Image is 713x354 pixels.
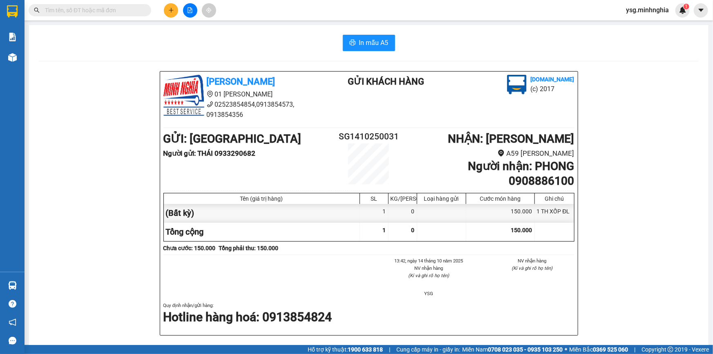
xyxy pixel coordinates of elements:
img: logo-vxr [7,5,18,18]
img: logo.jpg [507,75,527,94]
strong: 0369 525 060 [593,346,628,353]
li: 01 [PERSON_NAME] [163,89,315,99]
i: (Kí và ghi rõ họ tên) [408,273,449,278]
b: Tổng phải thu: 150.000 [219,245,279,251]
span: aim [206,7,212,13]
b: Gửi khách hàng [348,76,424,87]
span: ⚪️ [565,348,567,351]
li: (c) 2017 [531,84,574,94]
div: 150.000 [466,204,535,222]
span: question-circle [9,300,16,308]
li: 13:42, ngày 14 tháng 10 năm 2025 [387,257,471,264]
button: caret-down [694,3,708,18]
h2: SG1410250031 [335,130,403,143]
span: message [9,337,16,345]
b: GỬI : [GEOGRAPHIC_DATA] [163,132,302,146]
li: A59 [PERSON_NAME] [403,148,574,159]
li: NV nhận hàng [490,257,574,264]
img: icon-new-feature [679,7,686,14]
span: | [389,345,390,354]
li: NV nhận hàng [387,264,471,272]
sup: 1 [684,4,689,9]
div: 0 [389,204,417,222]
img: logo.jpg [163,75,204,116]
div: 1 [360,204,389,222]
i: (Kí và ghi rõ họ tên) [512,265,553,271]
span: 0 [411,227,415,233]
span: phone [207,101,213,108]
span: | [634,345,635,354]
b: Người gửi : THÁI 0933290682 [163,149,256,157]
span: notification [9,318,16,326]
span: Hỗ trợ kỹ thuật: [308,345,383,354]
span: environment [498,150,505,157]
li: YSG [387,290,471,297]
span: Miền Nam [462,345,563,354]
span: 1 [685,4,688,9]
input: Tìm tên, số ĐT hoặc mã đơn [45,6,141,15]
div: Cước món hàng [468,195,532,202]
div: (Bất kỳ) [164,204,360,222]
b: Chưa cước : 150.000 [163,245,216,251]
button: printerIn mẫu A5 [343,35,395,51]
span: Miền Bắc [569,345,628,354]
strong: 0708 023 035 - 0935 103 250 [488,346,563,353]
span: file-add [187,7,193,13]
strong: Hotline hàng hoá: 0913854824 [163,310,332,324]
button: plus [164,3,178,18]
span: 1 [383,227,386,233]
span: search [34,7,40,13]
span: Tổng cộng [166,227,204,237]
span: caret-down [697,7,705,14]
b: NHẬN : [PERSON_NAME] [448,132,574,146]
div: SL [362,195,386,202]
button: file-add [183,3,197,18]
b: Người nhận : PHONG 0908886100 [468,159,574,188]
span: In mẫu A5 [359,38,389,48]
button: aim [202,3,216,18]
span: ysg.minhnghia [619,5,675,15]
div: Quy định nhận/gửi hàng : [163,302,574,326]
img: warehouse-icon [8,281,17,290]
span: Cung cấp máy in - giấy in: [396,345,460,354]
span: copyright [668,347,673,352]
b: [DOMAIN_NAME] [531,76,574,83]
div: Ghi chú [537,195,572,202]
span: 150.000 [511,227,532,233]
li: 02523854854,0913854573, 0913854356 [163,99,315,120]
div: Tên (giá trị hàng) [166,195,358,202]
b: [PERSON_NAME] [207,76,275,87]
strong: 1900 633 818 [348,346,383,353]
div: KG/[PERSON_NAME] [391,195,415,202]
img: solution-icon [8,33,17,41]
img: warehouse-icon [8,53,17,62]
span: plus [168,7,174,13]
div: 1 TH XỐP ĐL [535,204,574,222]
span: environment [207,91,213,97]
span: printer [349,39,356,47]
div: Loại hàng gửi [419,195,464,202]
